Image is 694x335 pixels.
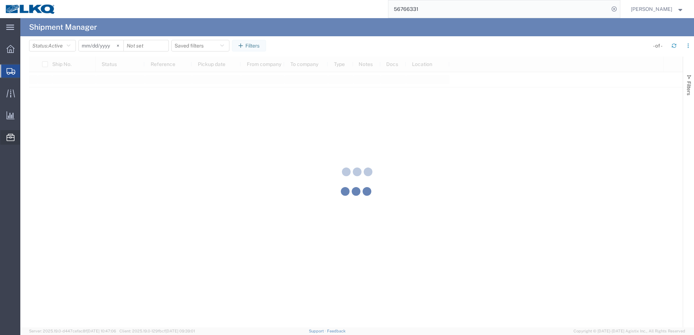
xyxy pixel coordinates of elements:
[87,329,116,333] span: [DATE] 10:47:06
[5,4,56,15] img: logo
[29,329,116,333] span: Server: 2025.19.0-d447cefac8f
[119,329,195,333] span: Client: 2025.19.0-129fbcf
[630,5,684,13] button: [PERSON_NAME]
[309,329,327,333] a: Support
[573,328,685,334] span: Copyright © [DATE]-[DATE] Agistix Inc., All Rights Reserved
[388,0,609,18] input: Search for shipment number, reference number
[631,5,672,13] span: Adrienne Brown
[327,329,346,333] a: Feedback
[166,329,195,333] span: [DATE] 09:39:01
